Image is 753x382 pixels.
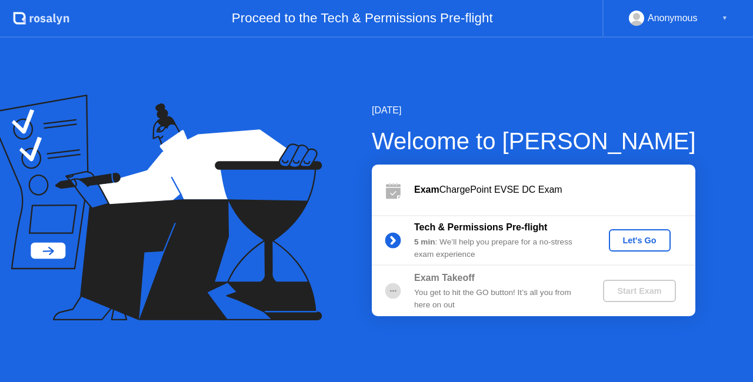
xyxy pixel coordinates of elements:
b: Tech & Permissions Pre-flight [414,222,547,232]
div: ▼ [722,11,728,26]
div: You get to hit the GO button! It’s all you from here on out [414,287,584,311]
button: Start Exam [603,280,675,302]
b: 5 min [414,237,435,246]
div: [DATE] [372,103,696,118]
b: Exam [414,185,439,195]
div: Start Exam [608,286,671,296]
div: Welcome to [PERSON_NAME] [372,123,696,159]
b: Exam Takeoff [414,273,475,283]
div: Anonymous [648,11,698,26]
div: Let's Go [614,236,666,245]
button: Let's Go [609,229,671,252]
div: : We’ll help you prepare for a no-stress exam experience [414,236,584,260]
div: ChargePoint EVSE DC Exam [414,183,695,197]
